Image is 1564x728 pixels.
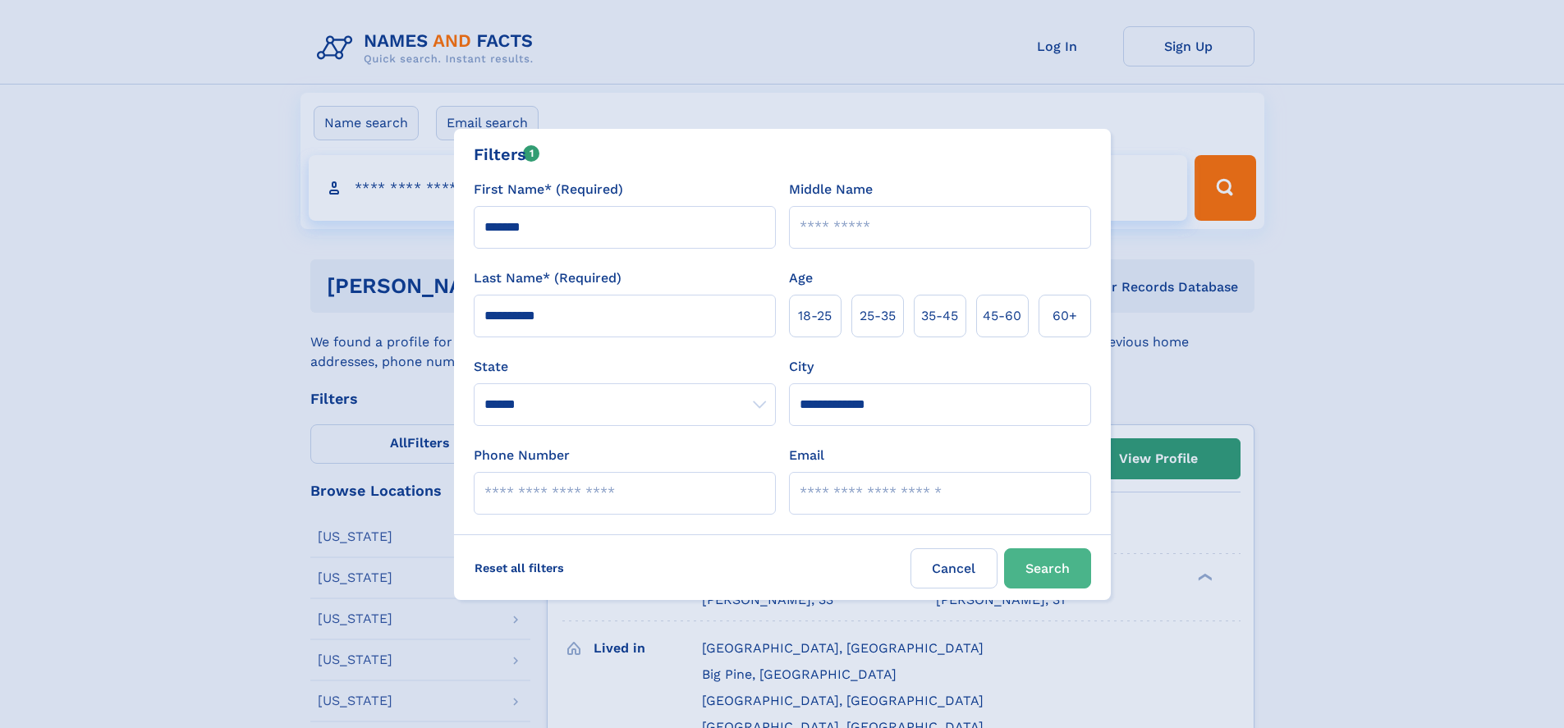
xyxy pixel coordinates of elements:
[1053,306,1077,326] span: 60+
[789,268,813,288] label: Age
[464,548,575,588] label: Reset all filters
[860,306,896,326] span: 25‑35
[474,357,776,377] label: State
[921,306,958,326] span: 35‑45
[789,180,873,199] label: Middle Name
[474,142,540,167] div: Filters
[474,180,623,199] label: First Name* (Required)
[789,446,824,465] label: Email
[789,357,814,377] label: City
[1004,548,1091,588] button: Search
[910,548,998,588] label: Cancel
[983,306,1021,326] span: 45‑60
[474,268,621,288] label: Last Name* (Required)
[798,306,832,326] span: 18‑25
[474,446,570,465] label: Phone Number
